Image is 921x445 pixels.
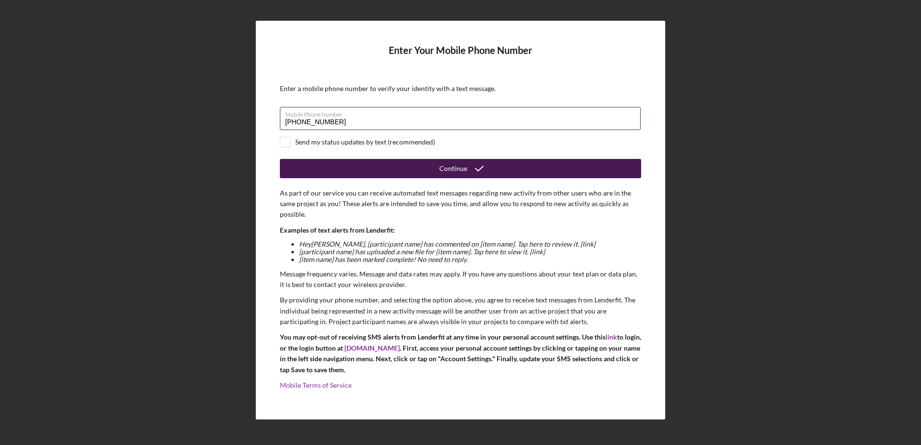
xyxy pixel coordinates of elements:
p: Examples of text alerts from Lenderfit: [280,225,641,236]
h4: Enter Your Mobile Phone Number [280,45,641,70]
a: [DOMAIN_NAME] [344,344,400,352]
li: [item name] has been marked complete! No need to reply. [299,256,641,263]
a: link [605,333,617,341]
p: As part of our service you can receive automated text messages regarding new activity from other ... [280,188,641,220]
a: Mobile Terms of Service [280,381,352,389]
p: You may opt-out of receiving SMS alerts from Lenderfit at any time in your personal account setti... [280,332,641,375]
label: Mobile Phone Number [285,107,641,118]
p: Message frequency varies. Message and data rates may apply. If you have any questions about your ... [280,269,641,290]
p: By providing your phone number, and selecting the option above, you agree to receive text message... [280,295,641,327]
li: [participant name] has uploaded a new file for [item name]. Tap here to view it. [link] [299,248,641,256]
div: Continue [439,159,467,178]
div: Enter a mobile phone number to verify your identity with a text message. [280,85,641,92]
button: Continue [280,159,641,178]
li: Hey [PERSON_NAME] , [participant name] has commented on [item name]. Tap here to review it. [link] [299,240,641,248]
div: Send my status updates by text (recommended) [295,138,435,146]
